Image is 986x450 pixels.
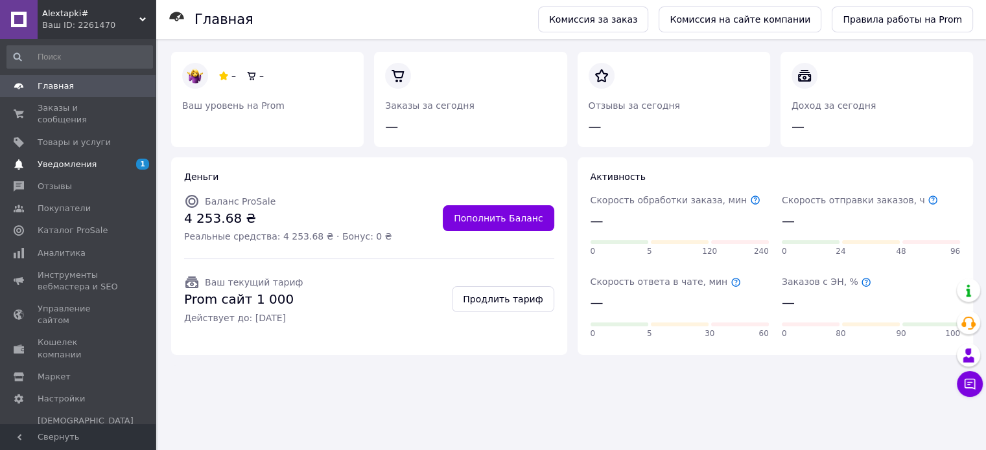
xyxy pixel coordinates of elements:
[38,80,74,92] span: Главная
[782,195,938,205] span: Скорость отправки заказов, ч
[702,246,717,257] span: 120
[836,328,845,339] span: 80
[38,225,108,236] span: Каталог ProSale
[42,8,139,19] span: Alextapki#
[259,71,264,81] span: –
[38,203,91,214] span: Покупатели
[38,393,85,405] span: Настройки
[38,159,97,170] span: Уведомления
[832,6,973,32] a: Правила работы на Prom
[205,196,276,207] span: Баланс ProSale
[836,246,845,257] span: 24
[591,172,646,182] span: Активность
[950,246,960,257] span: 96
[896,246,906,257] span: 48
[647,246,652,257] span: 5
[136,159,149,170] span: 1
[184,172,218,182] span: Деньги
[705,328,714,339] span: 30
[38,247,86,259] span: Аналитика
[184,230,392,243] span: Реальные средства: 4 253.68 ₴ · Бонус: 0 ₴
[957,371,983,397] button: Чат с покупателем
[38,181,72,192] span: Отзывы
[591,195,760,205] span: Скорость обработки заказа, мин
[945,328,960,339] span: 100
[538,6,649,32] a: Комиссия за заказ
[591,328,596,339] span: 0
[38,137,111,148] span: Товары и услуги
[758,328,768,339] span: 60
[205,277,303,287] span: Ваш текущий тариф
[591,246,596,257] span: 0
[591,276,741,287] span: Скорость ответа в чате, мин
[647,328,652,339] span: 5
[184,311,303,324] span: Действует до: [DATE]
[184,290,303,309] span: Prom сайт 1 000
[782,328,787,339] span: 0
[194,12,253,27] h1: Главная
[38,337,120,360] span: Кошелек компании
[591,293,604,312] span: —
[782,212,795,231] span: —
[184,209,392,228] span: 4 253.68 ₴
[452,286,554,312] a: Продлить тариф
[591,212,604,231] span: —
[443,205,554,231] a: Пополнить Баланс
[659,6,821,32] a: Комиссия на сайте компании
[38,102,120,126] span: Заказы и сообщения
[42,19,156,31] div: Ваш ID: 2261470
[782,246,787,257] span: 0
[38,303,120,326] span: Управление сайтом
[782,276,871,287] span: Заказов с ЭН, %
[38,371,71,383] span: Маркет
[38,269,120,293] span: Инструменты вебмастера и SEO
[754,246,769,257] span: 240
[896,328,906,339] span: 90
[782,293,795,312] span: —
[231,71,236,81] span: –
[6,45,153,69] input: Поиск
